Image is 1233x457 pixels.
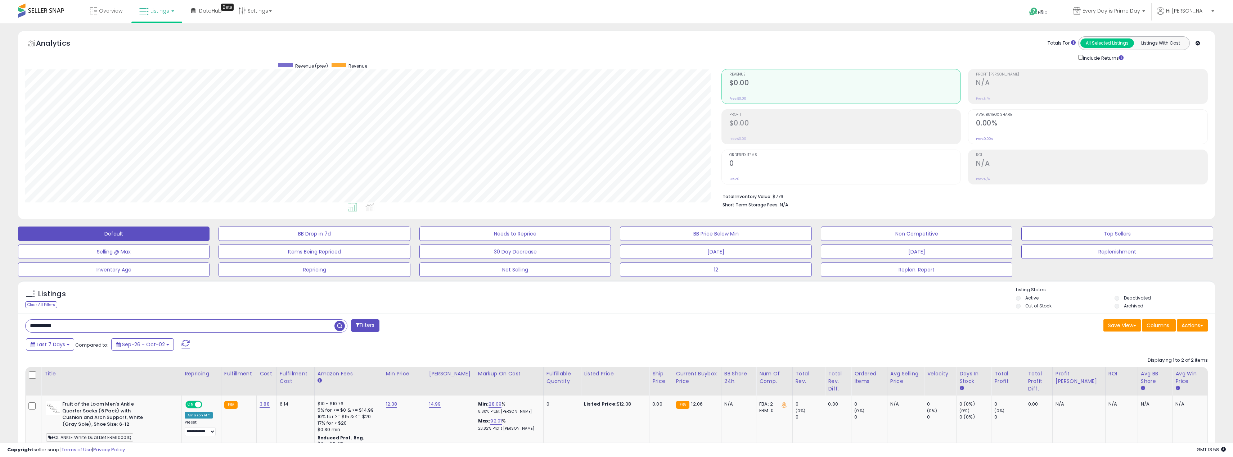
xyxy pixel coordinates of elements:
[26,338,74,351] button: Last 7 Days
[994,408,1004,413] small: (0%)
[36,38,84,50] h5: Analytics
[994,370,1022,385] div: Total Profit
[759,401,787,407] div: FBA: 2
[927,414,956,420] div: 0
[219,245,410,259] button: Items Being Repriced
[478,426,538,431] p: 23.82% Profit [PERSON_NAME]
[584,401,617,407] b: Listed Price:
[429,370,472,378] div: [PERSON_NAME]
[219,262,410,277] button: Repricing
[994,414,1025,420] div: 0
[927,408,937,413] small: (0%)
[546,370,578,385] div: Fulfillable Quantity
[295,63,328,69] span: Revenue (prev)
[489,401,501,408] a: 28.09
[478,370,540,378] div: Markup on Cost
[729,137,746,141] small: Prev: $0.00
[1056,370,1102,385] div: Profit [PERSON_NAME]
[1080,38,1134,48] button: All Selected Listings
[260,401,270,408] a: 3.88
[419,262,611,277] button: Not Selling
[796,414,825,420] div: 0
[318,441,377,447] div: $15 - $15.83
[1147,322,1169,329] span: Columns
[18,245,210,259] button: Selling @ Max
[318,435,365,441] b: Reduced Prof. Rng.
[318,420,377,426] div: 17% for > $20
[959,401,991,407] div: 0 (0%)
[224,370,253,378] div: Fulfillment
[1124,303,1143,309] label: Archived
[1021,227,1213,241] button: Top Sellers
[927,401,956,407] div: 0
[854,401,887,407] div: 0
[1108,370,1135,378] div: ROI
[62,446,92,453] a: Terms of Use
[62,401,150,429] b: Fruit of the Loom Men's Ankle Quarter Socks (6 Pack) with Cushion and Arch Support, White (Gray S...
[490,417,502,425] a: 92.01
[18,262,210,277] button: Inventory Age
[584,370,646,378] div: Listed Price
[729,113,961,117] span: Profit
[1166,7,1209,14] span: Hi [PERSON_NAME]
[584,401,644,407] div: $12.38
[652,401,667,407] div: 0.00
[1141,370,1169,385] div: Avg BB Share
[280,370,311,385] div: Fulfillment Cost
[386,401,397,408] a: 12.38
[890,401,918,407] div: N/A
[1108,401,1132,407] div: N/A
[186,402,195,408] span: ON
[976,79,1207,88] h2: N/A
[729,96,746,101] small: Prev: $0.00
[691,401,703,407] span: 12.06
[620,245,811,259] button: [DATE]
[976,177,990,181] small: Prev: N/A
[854,370,884,385] div: Ordered Items
[351,319,379,332] button: Filters
[620,262,811,277] button: 12
[318,378,322,384] small: Amazon Fees.
[7,446,33,453] strong: Copyright
[729,79,961,88] h2: $0.00
[1029,7,1038,16] i: Get Help
[478,401,489,407] b: Min:
[854,408,864,413] small: (0%)
[1048,40,1076,47] div: Totals For
[1025,295,1039,301] label: Active
[1028,370,1049,393] div: Total Profit Diff.
[976,73,1207,77] span: Profit [PERSON_NAME]
[478,409,538,414] p: 8.80% Profit [PERSON_NAME]
[318,426,377,433] div: $0.30 min
[46,433,133,442] span: FOL.ANKLE.White.Dual.Def.FRM10001Q
[318,407,377,413] div: 5% for >= $0 & <= $14.99
[429,401,441,408] a: 14.99
[199,7,222,14] span: DataHub
[652,370,670,385] div: Ship Price
[546,401,575,407] div: 0
[478,418,538,431] div: %
[729,119,961,129] h2: $0.00
[1157,7,1214,23] a: Hi [PERSON_NAME]
[93,446,125,453] a: Privacy Policy
[221,4,234,11] div: Tooltip anchor
[185,420,216,436] div: Preset:
[1103,319,1141,332] button: Save View
[976,96,990,101] small: Prev: N/A
[959,370,988,385] div: Days In Stock
[75,342,108,348] span: Compared to:
[1141,401,1167,407] div: N/A
[475,367,543,396] th: The percentage added to the cost of goods (COGS) that forms the calculator for Min & Max prices.
[1083,7,1140,14] span: Every Day is Prime Day
[44,370,179,378] div: Title
[318,413,377,420] div: 10% for >= $15 & <= $20
[111,338,174,351] button: Sep-26 - Oct-02
[419,245,611,259] button: 30 Day Decrease
[821,262,1012,277] button: Replen. Report
[1025,303,1052,309] label: Out of Stock
[723,192,1202,200] li: $776
[150,7,169,14] span: Listings
[976,113,1207,117] span: Avg. Buybox Share
[419,227,611,241] button: Needs to Reprice
[1177,319,1208,332] button: Actions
